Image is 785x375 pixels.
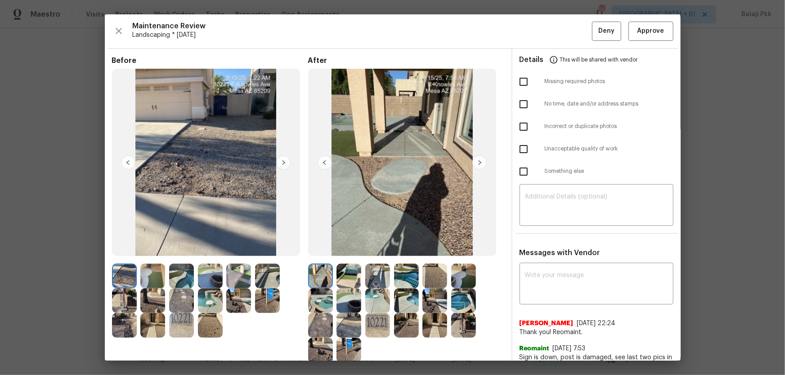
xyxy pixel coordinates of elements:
span: Maintenance Review [133,22,592,31]
div: Something else [512,160,681,183]
span: Sign is down, post is damaged, see last two pics in before photos. [520,353,673,371]
span: Thank you! Reomaint. [520,328,673,337]
img: right-chevron-button-url [472,155,487,170]
span: This will be shared with vendor [560,49,638,71]
div: Unacceptable quality of work [512,138,681,160]
div: No time, date and/or address stamps [512,93,681,115]
span: Details [520,49,544,71]
span: Approve [637,26,664,37]
span: After [308,56,504,65]
span: [PERSON_NAME] [520,319,574,328]
button: Deny [592,22,621,41]
span: Deny [598,26,615,37]
span: Before [112,56,308,65]
span: Reomaint [520,344,549,353]
button: Approve [628,22,673,41]
span: Unacceptable quality of work [545,145,673,153]
img: right-chevron-button-url [276,155,291,170]
span: Missing required photos [545,78,673,85]
span: Incorrect or duplicate photos [545,123,673,130]
div: Missing required photos [512,71,681,93]
span: Messages with Vendor [520,249,600,256]
span: Landscaping * [DATE] [133,31,592,40]
span: [DATE] 22:24 [577,320,616,326]
span: [DATE] 7:53 [553,345,586,352]
div: Incorrect or duplicate photos [512,115,681,138]
img: left-chevron-button-url [318,155,332,170]
span: Something else [545,168,673,175]
span: No time, date and/or address stamps [545,100,673,108]
img: left-chevron-button-url [121,155,135,170]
